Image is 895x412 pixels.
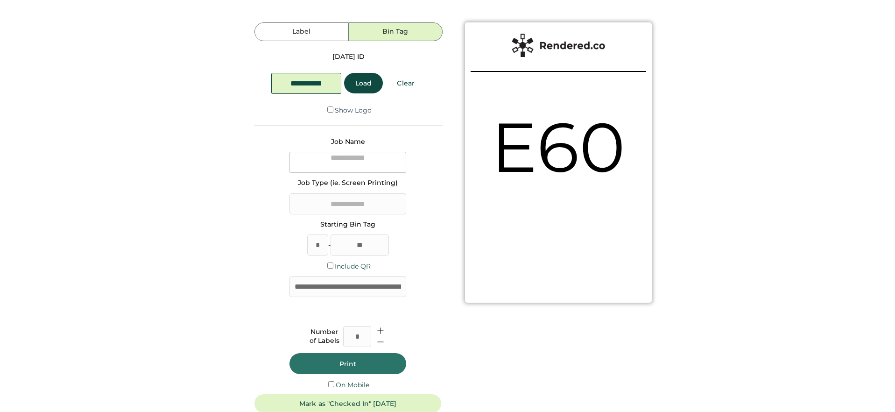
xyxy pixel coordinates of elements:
div: Starting Bin Tag [320,220,375,229]
div: E60 [491,99,626,196]
label: On Mobile [336,381,369,389]
label: Show Logo [335,106,372,114]
img: Rendered%20Label%20Logo%402x.png [512,34,605,57]
div: - [328,241,331,250]
div: Job Type (ie. Screen Printing) [298,178,398,188]
label: Include QR [335,262,371,270]
button: Load [344,73,383,93]
div: Job Name [331,137,365,147]
img: yH5BAEAAAAALAAAAAABAAEAAAIBRAA7 [526,196,591,261]
button: Clear [386,73,426,93]
div: Number of Labels [310,327,339,346]
button: Bin Tag [349,22,443,41]
div: [DATE] ID [332,52,365,62]
button: Print [289,353,406,374]
button: Label [254,22,348,41]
